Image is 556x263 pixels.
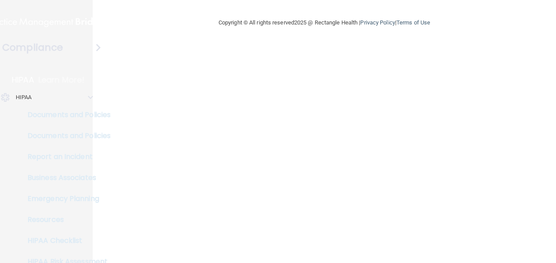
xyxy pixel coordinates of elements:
[12,75,34,85] p: HIPAA
[165,9,484,37] div: Copyright © All rights reserved 2025 @ Rectangle Health | |
[6,131,125,140] p: Documents and Policies
[6,152,125,161] p: Report an Incident
[6,215,125,224] p: Resources
[38,75,85,85] p: Learn More!
[6,111,125,119] p: Documents and Policies
[360,19,395,26] a: Privacy Policy
[6,236,125,245] p: HIPAA Checklist
[16,92,32,103] p: HIPAA
[2,42,63,54] h4: Compliance
[6,194,125,203] p: Emergency Planning
[6,173,125,182] p: Business Associates
[396,19,430,26] a: Terms of Use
